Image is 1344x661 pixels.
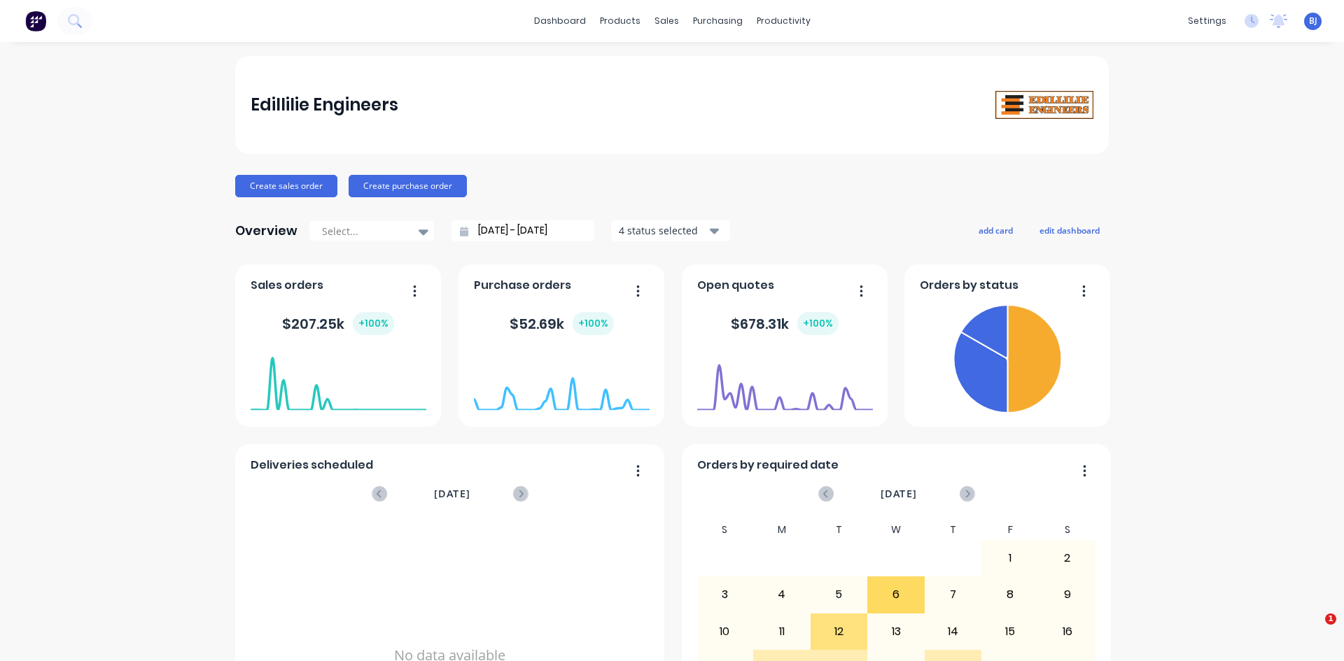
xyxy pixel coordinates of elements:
[251,91,398,119] div: Edillilie Engineers
[1325,613,1336,625] span: 1
[1030,221,1109,239] button: edit dashboard
[349,175,467,197] button: Create purchase order
[982,541,1038,576] div: 1
[235,217,297,245] div: Overview
[811,614,867,649] div: 12
[251,277,323,294] span: Sales orders
[969,221,1022,239] button: add card
[797,312,839,335] div: + 100 %
[1039,614,1095,649] div: 16
[697,614,753,649] div: 10
[982,577,1038,612] div: 8
[731,312,839,335] div: $ 678.31k
[1039,541,1095,576] div: 2
[995,91,1093,120] img: Edillilie Engineers
[647,10,686,31] div: sales
[925,577,981,612] div: 7
[982,614,1038,649] div: 15
[920,277,1018,294] span: Orders by status
[434,486,470,502] span: [DATE]
[474,277,571,294] span: Purchase orders
[753,520,811,540] div: M
[981,520,1039,540] div: F
[510,312,614,335] div: $ 52.69k
[750,10,818,31] div: productivity
[1296,613,1330,647] iframe: Intercom live chat
[867,520,925,540] div: W
[235,175,337,197] button: Create sales order
[251,457,373,474] span: Deliveries scheduled
[573,312,614,335] div: + 100 %
[619,223,707,238] div: 4 status selected
[925,520,982,540] div: T
[282,312,394,335] div: $ 207.25k
[1309,15,1317,27] span: BJ
[1039,520,1096,540] div: S
[593,10,647,31] div: products
[868,577,924,612] div: 6
[754,577,810,612] div: 4
[697,277,774,294] span: Open quotes
[696,520,754,540] div: S
[25,10,46,31] img: Factory
[1039,577,1095,612] div: 9
[881,486,917,502] span: [DATE]
[353,312,394,335] div: + 100 %
[1181,10,1233,31] div: settings
[811,520,868,540] div: T
[925,614,981,649] div: 14
[697,577,753,612] div: 3
[611,220,730,241] button: 4 status selected
[868,614,924,649] div: 13
[754,614,810,649] div: 11
[811,577,867,612] div: 5
[686,10,750,31] div: purchasing
[527,10,593,31] a: dashboard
